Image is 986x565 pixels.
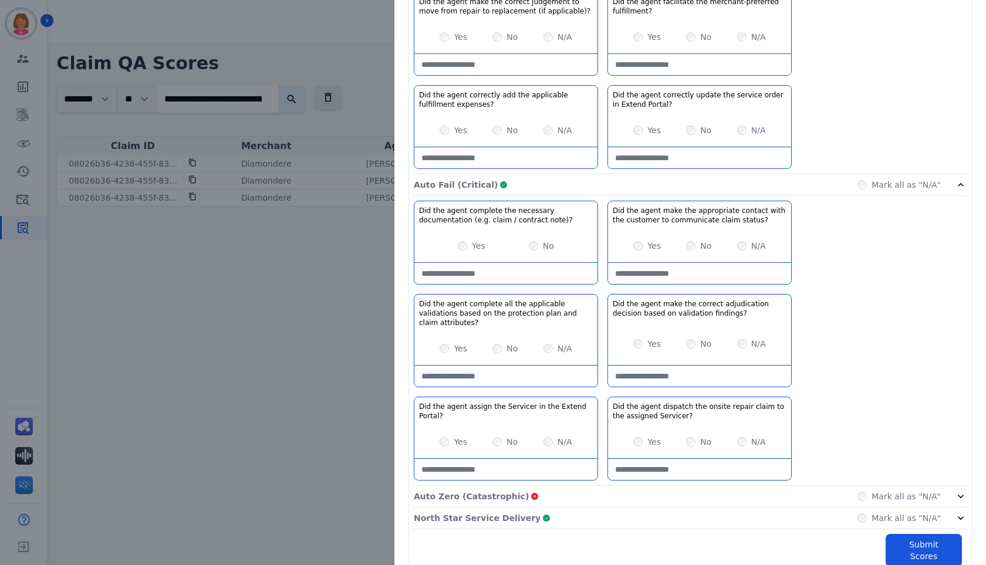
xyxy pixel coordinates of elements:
label: Yes [647,240,661,252]
label: No [543,240,554,252]
p: North Star Service Delivery [414,512,541,524]
label: N/A [751,124,766,136]
h3: Did the agent make the correct adjudication decision based on validation findings? [613,299,786,318]
label: N/A [558,343,572,354]
h3: Did the agent assign the Servicer in the Extend Portal? [419,402,593,421]
label: Yes [647,436,661,448]
label: Yes [647,338,661,350]
label: N/A [558,436,572,448]
label: No [700,124,711,136]
label: No [506,436,518,448]
label: No [506,124,518,136]
label: Yes [454,31,467,43]
h3: Did the agent dispatch the onsite repair claim to the assigned Servicer? [613,402,786,421]
p: Auto Fail (Critical) [414,179,498,191]
label: No [700,31,711,43]
h3: Did the agent complete the necessary documentation (e.g. claim / contract note)? [419,206,593,225]
label: Yes [454,124,467,136]
label: N/A [751,436,766,448]
label: Yes [472,240,485,252]
label: No [700,240,711,252]
label: No [506,31,518,43]
label: N/A [751,31,766,43]
label: Mark all as "N/A" [872,512,941,524]
h3: Did the agent complete all the applicable validations based on the protection plan and claim attr... [419,299,593,327]
h3: Did the agent correctly update the service order in Extend Portal? [613,90,786,109]
label: Mark all as "N/A" [872,179,941,191]
label: N/A [751,338,766,350]
label: No [700,338,711,350]
label: N/A [558,31,572,43]
label: N/A [751,240,766,252]
label: Mark all as "N/A" [872,490,941,502]
p: Auto Zero (Catastrophic) [414,490,529,502]
h3: Did the agent make the appropriate contact with the customer to communicate claim status? [613,206,786,225]
label: No [700,436,711,448]
label: Yes [454,436,467,448]
label: Yes [647,31,661,43]
label: N/A [558,124,572,136]
label: Yes [647,124,661,136]
h3: Did the agent correctly add the applicable fulfillment expenses? [419,90,593,109]
label: No [506,343,518,354]
label: Yes [454,343,467,354]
